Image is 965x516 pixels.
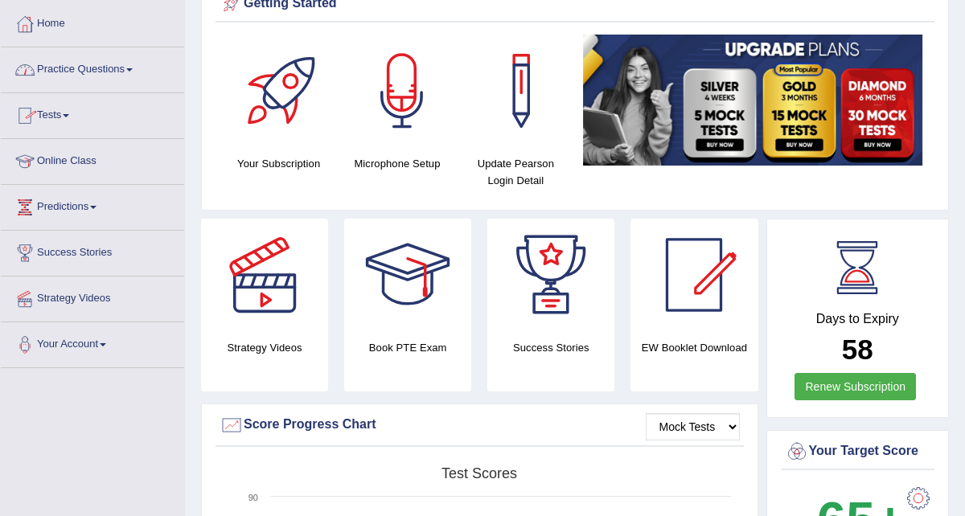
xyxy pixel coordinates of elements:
h4: Update Pearson Login Detail [465,155,567,189]
text: 90 [248,493,258,502]
tspan: Test scores [441,465,517,481]
h4: EW Booklet Download [630,339,758,356]
div: Score Progress Chart [220,413,740,437]
img: small5.jpg [583,35,922,166]
a: Predictions [1,185,184,225]
b: 58 [842,334,873,365]
h4: Strategy Videos [201,339,328,356]
a: Renew Subscription [795,373,916,400]
h4: Days to Expiry [785,312,931,326]
h4: Book PTE Exam [344,339,471,356]
a: Your Account [1,322,184,362]
a: Success Stories [1,231,184,271]
a: Strategy Videos [1,276,184,317]
h4: Microphone Setup [346,155,448,172]
a: Tests [1,93,184,133]
a: Online Class [1,139,184,179]
a: Home [1,2,184,42]
h4: Your Subscription [228,155,330,172]
h4: Success Stories [487,339,614,356]
div: Your Target Score [785,440,931,464]
a: Practice Questions [1,47,184,88]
